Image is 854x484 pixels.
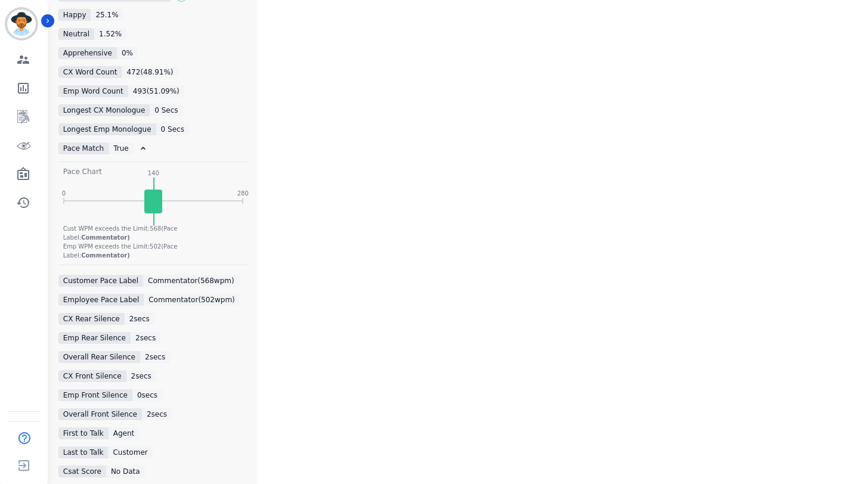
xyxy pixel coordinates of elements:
[132,389,162,401] div: 0 secs
[7,10,36,38] img: Bordered avatar
[128,85,184,97] div: 493 ( 51.09 %)
[58,28,94,40] div: Neutral
[122,66,178,78] div: 472 ( 48.91 %)
[237,189,249,198] div: 280
[58,408,142,420] div: Overall Front Silence
[131,332,160,344] div: 2 secs
[58,427,109,439] div: First to Talk
[58,294,144,306] div: Employee Pace Label
[109,142,134,154] div: true
[142,408,172,420] div: 2 secs
[81,252,130,259] span: Commentator )
[106,466,145,477] div: No Data
[58,85,128,97] div: Emp Word Count
[81,234,130,241] span: Commentator )
[58,466,106,477] div: Csat Score
[58,351,140,363] div: Overall Rear Silence
[117,47,138,59] div: 0 %
[58,66,122,78] div: CX Word Count
[125,313,154,325] div: 2 secs
[91,9,123,21] div: 25.1 %
[63,167,102,176] div: Pace Chart
[62,189,66,198] div: 0
[58,47,117,59] div: Apprehensive
[58,389,132,401] div: Emp Front Silence
[94,28,126,40] div: 1.52 %
[58,104,150,116] div: Longest CX Monologue
[63,242,243,260] div: Emp WPM exceeds the Limit: 502 (Pace Label:
[150,104,182,116] div: 0 secs
[144,294,240,306] div: Commentator ( 502 wpm)
[58,370,126,382] div: CX Front Silence
[58,275,143,287] div: Customer Pace Label
[58,9,91,21] div: Happy
[140,351,170,363] div: 2 secs
[109,427,140,439] div: agent
[126,370,156,382] div: 2 secs
[143,275,239,287] div: Commentator ( 568 wpm)
[58,446,109,458] div: Last to Talk
[148,169,159,178] div: 140
[156,123,189,135] div: 0 secs
[58,142,109,154] div: Pace Match
[58,123,156,135] div: Longest Emp Monologue
[108,446,152,458] div: customer
[58,332,131,344] div: Emp Rear Silence
[58,313,125,325] div: CX Rear Silence
[63,224,243,242] div: Cust WPM exceeds the Limit: 568 (Pace Label:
